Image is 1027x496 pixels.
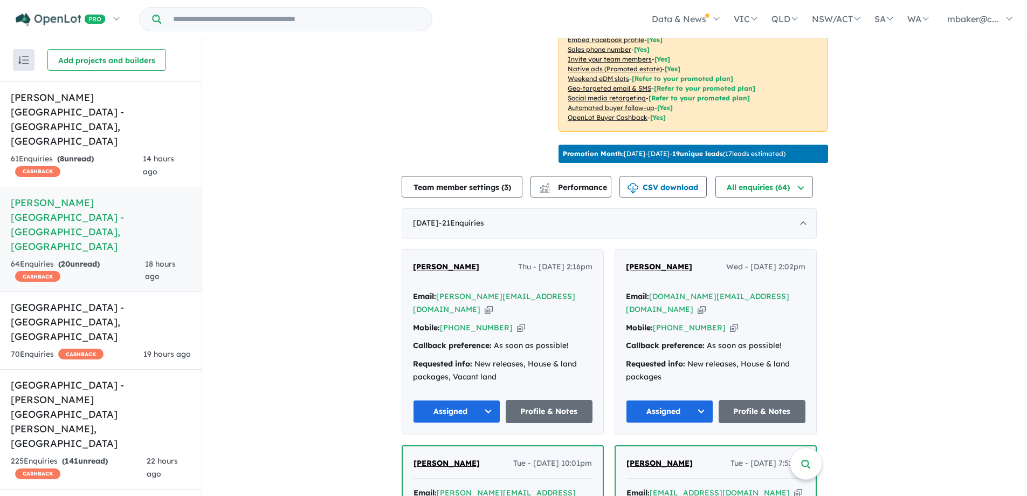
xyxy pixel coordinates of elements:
[626,323,653,332] strong: Mobile:
[719,400,806,423] a: Profile & Notes
[563,149,785,159] p: [DATE] - [DATE] - ( 17 leads estimated)
[568,65,662,73] u: Native ads (Promoted estate)
[665,65,680,73] span: [Yes]
[413,457,480,470] a: [PERSON_NAME]
[626,457,693,470] a: [PERSON_NAME]
[402,208,817,239] div: [DATE]
[440,323,513,332] a: [PHONE_NUMBER]
[634,45,650,53] span: [ Yes ]
[439,218,484,228] span: - 21 Enquir ies
[143,349,191,359] span: 19 hours ago
[413,359,472,369] strong: Requested info:
[57,154,94,164] strong: ( unread)
[145,259,176,282] span: 18 hours ago
[65,456,78,466] span: 141
[15,271,60,282] span: CASHBACK
[413,339,592,352] div: As soon as possible!
[650,113,666,121] span: [Yes]
[568,55,652,63] u: Invite your team members
[60,154,64,164] span: 8
[539,186,550,193] img: bar-chart.svg
[11,153,143,179] div: 61 Enquir ies
[413,291,575,314] a: [PERSON_NAME][EMAIL_ADDRESS][DOMAIN_NAME]
[15,166,60,177] span: CASHBACK
[947,13,998,24] span: mbaker@c...
[626,291,789,314] a: [DOMAIN_NAME][EMAIL_ADDRESS][DOMAIN_NAME]
[626,341,705,350] strong: Callback preference:
[654,55,670,63] span: [ Yes ]
[563,150,624,158] b: Promotion Month:
[413,458,480,468] span: [PERSON_NAME]
[647,36,663,44] span: [ Yes ]
[626,458,693,468] span: [PERSON_NAME]
[47,49,166,71] button: Add projects and builders
[11,90,191,148] h5: [PERSON_NAME][GEOGRAPHIC_DATA] - [GEOGRAPHIC_DATA] , [GEOGRAPHIC_DATA]
[653,323,726,332] a: [PHONE_NUMBER]
[413,261,479,274] a: [PERSON_NAME]
[61,259,70,269] span: 20
[413,262,479,271] span: [PERSON_NAME]
[628,183,638,194] img: download icon
[730,322,738,334] button: Copy
[11,348,104,361] div: 70 Enquir ies
[568,36,644,44] u: Embed Facebook profile
[413,400,500,423] button: Assigned
[626,359,685,369] strong: Requested info:
[530,176,611,198] button: Performance
[11,455,147,481] div: 225 Enquir ies
[11,378,191,451] h5: [GEOGRAPHIC_DATA] - [PERSON_NAME][GEOGRAPHIC_DATA][PERSON_NAME] , [GEOGRAPHIC_DATA]
[730,457,805,470] span: Tue - [DATE] 7:52pm
[626,291,649,301] strong: Email:
[568,113,647,121] u: OpenLot Buyer Cashback
[413,358,592,384] div: New releases, House & land packages, Vacant land
[413,341,492,350] strong: Callback preference:
[413,291,436,301] strong: Email:
[715,176,813,198] button: All enquiries (64)
[11,300,191,344] h5: [GEOGRAPHIC_DATA] - [GEOGRAPHIC_DATA] , [GEOGRAPHIC_DATA]
[626,262,692,271] span: [PERSON_NAME]
[626,261,692,274] a: [PERSON_NAME]
[540,183,549,189] img: line-chart.svg
[413,323,440,332] strong: Mobile:
[649,94,750,102] span: [Refer to your promoted plan]
[626,400,713,423] button: Assigned
[626,339,805,352] div: As soon as possible!
[568,94,646,102] u: Social media retargeting
[541,182,607,192] span: Performance
[147,456,178,479] span: 22 hours ago
[619,176,707,198] button: CSV download
[517,322,525,334] button: Copy
[672,150,723,158] b: 19 unique leads
[485,304,493,315] button: Copy
[568,45,631,53] u: Sales phone number
[626,358,805,384] div: New releases, House & land packages
[698,304,706,315] button: Copy
[58,349,104,359] span: CASHBACK
[518,261,592,274] span: Thu - [DATE] 2:16pm
[568,104,654,112] u: Automated buyer follow-up
[16,13,106,26] img: Openlot PRO Logo White
[568,84,651,92] u: Geo-targeted email & SMS
[143,154,174,176] span: 14 hours ago
[62,456,108,466] strong: ( unread)
[163,8,430,31] input: Try estate name, suburb, builder or developer
[11,258,145,284] div: 64 Enquir ies
[504,182,508,192] span: 3
[18,56,29,64] img: sort.svg
[654,84,755,92] span: [Refer to your promoted plan]
[568,74,629,83] u: Weekend eDM slots
[513,457,592,470] span: Tue - [DATE] 10:01pm
[402,176,522,198] button: Team member settings (3)
[657,104,673,112] span: [Yes]
[506,400,593,423] a: Profile & Notes
[632,74,733,83] span: [Refer to your promoted plan]
[15,468,60,479] span: CASHBACK
[726,261,805,274] span: Wed - [DATE] 2:02pm
[11,195,191,254] h5: [PERSON_NAME][GEOGRAPHIC_DATA] - [GEOGRAPHIC_DATA] , [GEOGRAPHIC_DATA]
[58,259,100,269] strong: ( unread)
